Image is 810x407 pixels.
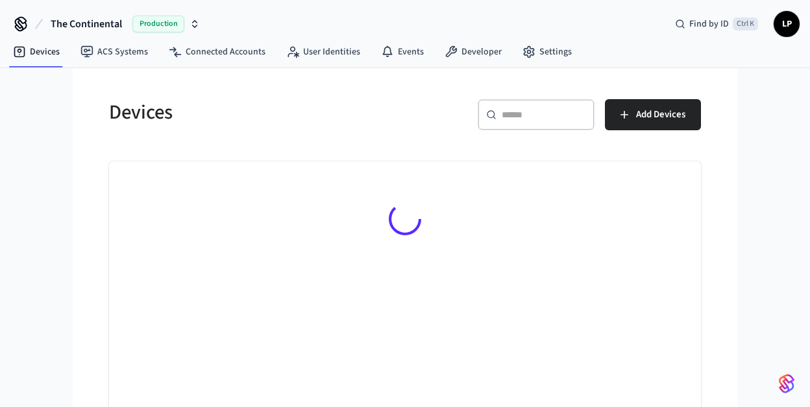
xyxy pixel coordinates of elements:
h5: Devices [109,99,397,126]
div: Find by IDCtrl K [665,12,768,36]
a: Devices [3,40,70,64]
a: Events [371,40,434,64]
button: LP [774,11,800,37]
a: ACS Systems [70,40,158,64]
a: User Identities [276,40,371,64]
a: Connected Accounts [158,40,276,64]
span: Ctrl K [733,17,758,30]
a: Settings [512,40,582,64]
a: Developer [434,40,512,64]
span: The Continental [51,16,122,32]
img: SeamLogoGradient.69752ec5.svg [779,373,794,394]
span: Find by ID [689,17,729,30]
span: Add Devices [636,106,685,123]
span: Production [132,16,184,32]
button: Add Devices [605,99,701,130]
span: LP [775,12,798,36]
